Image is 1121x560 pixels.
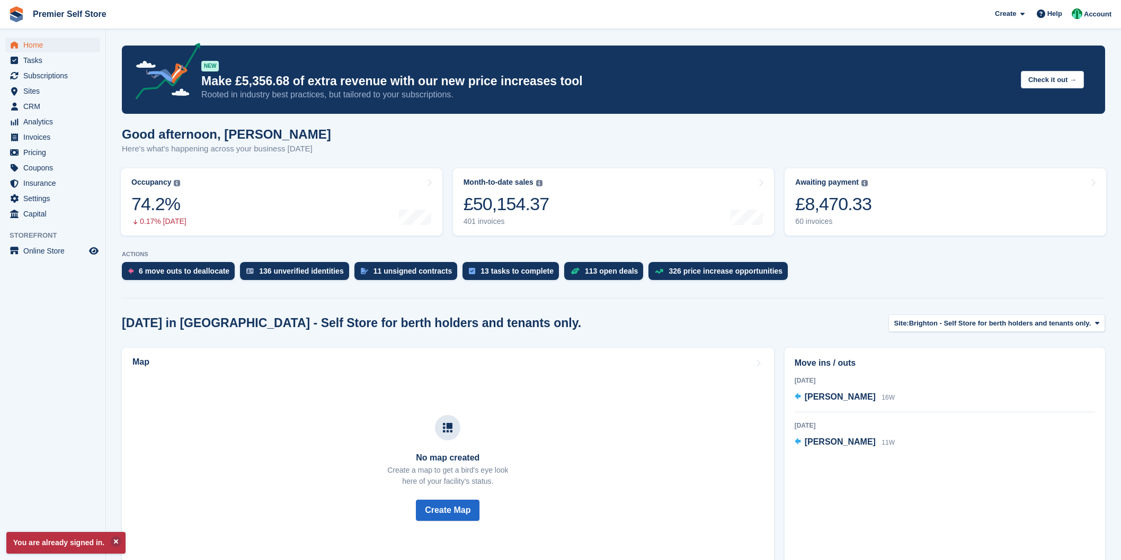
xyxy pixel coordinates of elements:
div: Occupancy [131,178,171,187]
span: Insurance [23,176,87,191]
a: menu [5,243,100,258]
p: Rooted in industry best practices, but tailored to your subscriptions. [201,89,1012,101]
a: menu [5,53,100,68]
span: Help [1047,8,1062,19]
div: £8,470.33 [795,193,871,215]
div: NEW [201,61,219,71]
a: menu [5,176,100,191]
a: menu [5,84,100,98]
a: Month-to-date sales £50,154.37 401 invoices [453,168,775,236]
span: Storefront [10,230,105,241]
a: menu [5,191,100,206]
a: [PERSON_NAME] 16W [795,391,895,404]
div: Awaiting payment [795,178,859,187]
span: Site: [894,318,909,329]
a: 13 tasks to complete [462,262,564,285]
span: Brighton - Self Store for berth holders and tenants only. [909,318,1091,329]
div: 13 tasks to complete [481,267,554,275]
span: CRM [23,99,87,114]
span: Coupons [23,160,87,175]
a: menu [5,206,100,221]
p: You are already signed in. [6,532,126,554]
a: menu [5,130,100,144]
img: deal-1b604bf984904fb50ccaf53a9ad4b4a5d6e5aea283cecdc64d6e3604feb123c2.svg [571,267,580,275]
span: Online Store [23,243,87,258]
img: icon-info-grey-7440780725fd019a000dd9b08b2336e03edf1995a4989e88bcd33f0948082b44.svg [174,180,180,186]
p: Here's what's happening across your business [DATE] [122,143,331,155]
img: price_increase_opportunities-93ffe204e8149a01c8c9dc8f82e8f89637d9d84a8eef4429ea346261dce0b2c0.svg [655,269,663,274]
a: menu [5,38,100,52]
span: Subscriptions [23,68,87,83]
a: Awaiting payment £8,470.33 60 invoices [785,168,1106,236]
span: Sites [23,84,87,98]
img: map-icn-33ee37083ee616e46c38cad1a60f524a97daa1e2b2c8c0bc3eb3415660979fc1.svg [443,423,452,432]
img: move_outs_to_deallocate_icon-f764333ba52eb49d3ac5e1228854f67142a1ed5810a6f6cc68b1a99e826820c5.svg [128,268,134,274]
a: menu [5,68,100,83]
span: 16W [882,394,895,401]
div: 113 open deals [585,267,638,275]
h2: Map [132,357,149,367]
button: Check it out → [1021,71,1084,88]
div: 6 move outs to deallocate [139,267,229,275]
a: Preview store [87,245,100,257]
a: 326 price increase opportunities [648,262,793,285]
div: 0.17% [DATE] [131,217,186,226]
span: [PERSON_NAME] [805,437,876,446]
a: Occupancy 74.2% 0.17% [DATE] [121,168,442,236]
a: [PERSON_NAME] 11W [795,436,895,449]
a: 113 open deals [564,262,648,285]
h3: No map created [387,453,508,463]
img: price-adjustments-announcement-icon-8257ccfd72463d97f412b2fc003d46551f7dbcb40ab6d574587a9cd5c0d94... [127,43,201,103]
div: [DATE] [795,376,1095,385]
img: verify_identity-adf6edd0f0f0b5bbfe63781bf79b02c33cf7c696d77639b501bdc392416b5a36.svg [246,268,254,274]
img: task-75834270c22a3079a89374b754ae025e5fb1db73e45f91037f5363f120a921f8.svg [469,268,475,274]
div: £50,154.37 [464,193,549,215]
span: Tasks [23,53,87,68]
img: Peter Pring [1072,8,1082,19]
a: 6 move outs to deallocate [122,262,240,285]
a: menu [5,99,100,114]
span: Home [23,38,87,52]
span: Capital [23,206,87,221]
p: Make £5,356.68 of extra revenue with our new price increases tool [201,74,1012,89]
h2: [DATE] in [GEOGRAPHIC_DATA] - Self Store for berth holders and tenants only. [122,316,581,330]
div: 401 invoices [464,217,549,226]
img: icon-info-grey-7440780725fd019a000dd9b08b2336e03edf1995a4989e88bcd33f0948082b44.svg [536,180,542,186]
h1: Good afternoon, [PERSON_NAME] [122,127,331,141]
div: 74.2% [131,193,186,215]
span: Pricing [23,145,87,160]
div: 136 unverified identities [259,267,344,275]
div: 60 invoices [795,217,871,226]
p: Create a map to get a bird's eye look here of your facility's status. [387,465,508,487]
span: Invoices [23,130,87,144]
span: [PERSON_NAME] [805,392,876,401]
a: 136 unverified identities [240,262,354,285]
span: Create [995,8,1016,19]
span: Settings [23,191,87,206]
div: 326 price increase opportunities [669,267,782,275]
button: Site: Brighton - Self Store for berth holders and tenants only. [888,314,1105,332]
div: Month-to-date sales [464,178,533,187]
span: Analytics [23,114,87,129]
p: ACTIONS [122,251,1105,258]
button: Create Map [416,500,479,521]
h2: Move ins / outs [795,357,1095,369]
a: menu [5,160,100,175]
a: Premier Self Store [29,5,111,23]
img: stora-icon-8386f47178a22dfd0bd8f6a31ec36ba5ce8667c1dd55bd0f319d3a0aa187defe.svg [8,6,24,22]
a: menu [5,114,100,129]
a: menu [5,145,100,160]
img: contract_signature_icon-13c848040528278c33f63329250d36e43548de30e8caae1d1a13099fd9432cc5.svg [361,268,368,274]
span: 11W [882,439,895,446]
span: Account [1084,9,1111,20]
img: icon-info-grey-7440780725fd019a000dd9b08b2336e03edf1995a4989e88bcd33f0948082b44.svg [861,180,868,186]
a: 11 unsigned contracts [354,262,463,285]
div: 11 unsigned contracts [373,267,452,275]
div: [DATE] [795,421,1095,430]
